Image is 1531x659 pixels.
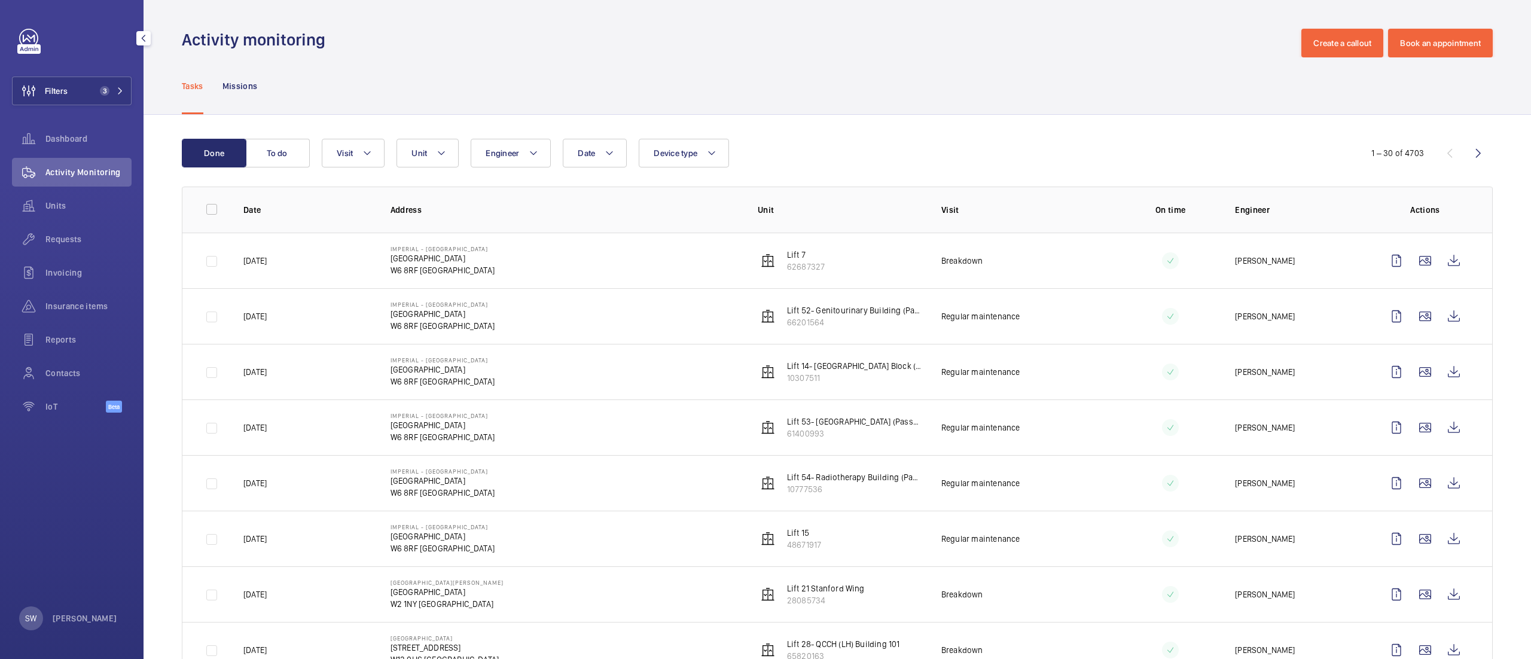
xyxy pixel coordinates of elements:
[243,204,371,216] p: Date
[1235,588,1295,600] p: [PERSON_NAME]
[391,530,495,542] p: [GEOGRAPHIC_DATA]
[391,468,495,475] p: Imperial - [GEOGRAPHIC_DATA]
[391,634,499,642] p: [GEOGRAPHIC_DATA]
[578,148,595,158] span: Date
[337,148,353,158] span: Visit
[391,320,495,332] p: W6 8RF [GEOGRAPHIC_DATA]
[391,586,504,598] p: [GEOGRAPHIC_DATA]
[1371,147,1424,159] div: 1 – 30 of 4703
[391,419,495,431] p: [GEOGRAPHIC_DATA]
[1382,204,1468,216] p: Actions
[787,249,825,261] p: Lift 7
[471,139,551,167] button: Engineer
[1235,422,1295,434] p: [PERSON_NAME]
[761,476,775,490] img: elevator.svg
[106,401,122,413] span: Beta
[391,642,499,654] p: [STREET_ADDRESS]
[45,300,132,312] span: Insurance items
[761,420,775,435] img: elevator.svg
[1235,477,1295,489] p: [PERSON_NAME]
[182,139,246,167] button: Done
[761,587,775,602] img: elevator.svg
[12,77,132,105] button: Filters3
[1388,29,1493,57] button: Book an appointment
[243,588,267,600] p: [DATE]
[391,579,504,586] p: [GEOGRAPHIC_DATA][PERSON_NAME]
[391,301,495,308] p: Imperial - [GEOGRAPHIC_DATA]
[1235,644,1295,656] p: [PERSON_NAME]
[1125,204,1216,216] p: On time
[391,542,495,554] p: W6 8RF [GEOGRAPHIC_DATA]
[1235,533,1295,545] p: [PERSON_NAME]
[941,588,983,600] p: Breakdown
[25,612,36,624] p: SW
[787,483,922,495] p: 10777536
[1235,255,1295,267] p: [PERSON_NAME]
[243,310,267,322] p: [DATE]
[761,532,775,546] img: elevator.svg
[1235,310,1295,322] p: [PERSON_NAME]
[391,264,495,276] p: W6 8RF [GEOGRAPHIC_DATA]
[182,80,203,92] p: Tasks
[243,644,267,656] p: [DATE]
[391,487,495,499] p: W6 8RF [GEOGRAPHIC_DATA]
[758,204,922,216] p: Unit
[787,594,865,606] p: 28085734
[761,309,775,324] img: elevator.svg
[1235,204,1363,216] p: Engineer
[787,638,900,650] p: Lift 28- QCCH (LH) Building 101
[941,204,1106,216] p: Visit
[45,200,132,212] span: Units
[761,365,775,379] img: elevator.svg
[391,523,495,530] p: Imperial - [GEOGRAPHIC_DATA]
[787,539,821,551] p: 48671917
[1235,366,1295,378] p: [PERSON_NAME]
[100,86,109,96] span: 3
[397,139,459,167] button: Unit
[1301,29,1383,57] button: Create a callout
[941,422,1020,434] p: Regular maintenance
[787,527,821,539] p: Lift 15
[182,29,333,51] h1: Activity monitoring
[787,471,922,483] p: Lift 54- Radiotherapy Building (Passenger)
[45,133,132,145] span: Dashboard
[243,533,267,545] p: [DATE]
[941,310,1020,322] p: Regular maintenance
[787,428,922,440] p: 61400993
[787,261,825,273] p: 62687327
[941,366,1020,378] p: Regular maintenance
[45,401,106,413] span: IoT
[45,367,132,379] span: Contacts
[245,139,310,167] button: To do
[322,139,385,167] button: Visit
[787,360,922,372] p: Lift 14- [GEOGRAPHIC_DATA] Block (Passenger)
[45,85,68,97] span: Filters
[391,308,495,320] p: [GEOGRAPHIC_DATA]
[53,612,117,624] p: [PERSON_NAME]
[787,304,922,316] p: Lift 52- Genitourinary Building (Passenger)
[787,316,922,328] p: 66201564
[941,533,1020,545] p: Regular maintenance
[391,364,495,376] p: [GEOGRAPHIC_DATA]
[941,644,983,656] p: Breakdown
[243,366,267,378] p: [DATE]
[486,148,519,158] span: Engineer
[243,255,267,267] p: [DATE]
[243,422,267,434] p: [DATE]
[391,412,495,419] p: Imperial - [GEOGRAPHIC_DATA]
[787,582,865,594] p: Lift 21 Stanford Wing
[391,475,495,487] p: [GEOGRAPHIC_DATA]
[787,372,922,384] p: 10307511
[391,204,739,216] p: Address
[761,254,775,268] img: elevator.svg
[391,598,504,610] p: W2 1NY [GEOGRAPHIC_DATA]
[45,233,132,245] span: Requests
[391,376,495,388] p: W6 8RF [GEOGRAPHIC_DATA]
[243,477,267,489] p: [DATE]
[787,416,922,428] p: Lift 53- [GEOGRAPHIC_DATA] (Passenger)
[761,643,775,657] img: elevator.svg
[391,245,495,252] p: Imperial - [GEOGRAPHIC_DATA]
[45,334,132,346] span: Reports
[391,431,495,443] p: W6 8RF [GEOGRAPHIC_DATA]
[941,477,1020,489] p: Regular maintenance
